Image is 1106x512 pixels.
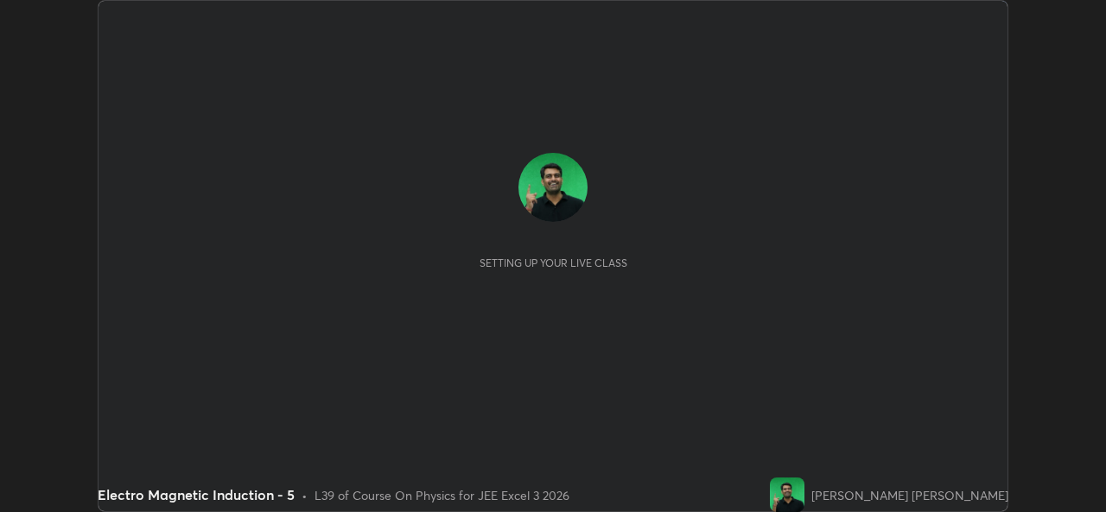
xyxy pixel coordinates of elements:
img: 53243d61168c4ba19039909d99802f93.jpg [770,477,804,512]
div: Electro Magnetic Induction - 5 [98,484,295,505]
div: L39 of Course On Physics for JEE Excel 3 2026 [315,486,569,504]
div: • [302,486,308,504]
div: [PERSON_NAME] [PERSON_NAME] [811,486,1008,504]
img: 53243d61168c4ba19039909d99802f93.jpg [518,153,588,222]
div: Setting up your live class [480,256,627,269]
